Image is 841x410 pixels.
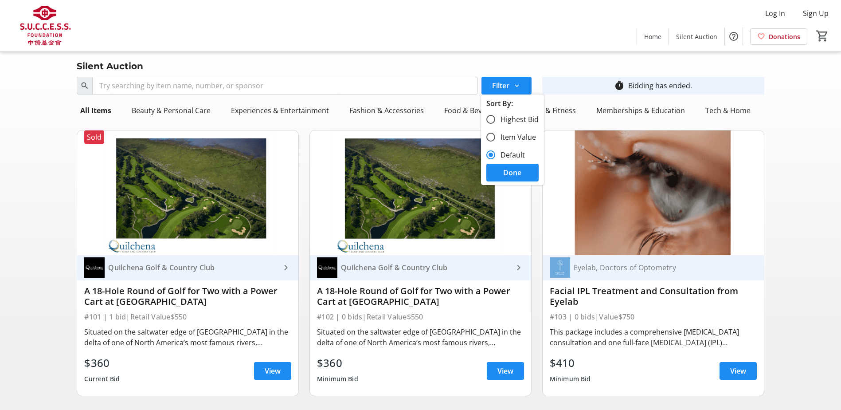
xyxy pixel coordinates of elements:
[77,130,298,255] img: A 18-Hole Round of Golf for Two with a Power Cart at Quilchena Golf & Country Club
[310,130,531,255] img: A 18-Hole Round of Golf for Two with a Power Cart at Quilchena Golf & Country Club
[550,355,591,371] div: $410
[720,362,757,380] a: View
[676,32,717,41] span: Silent Auction
[84,355,120,371] div: $360
[550,327,757,348] div: This package includes a comprehensive [MEDICAL_DATA] consultation and one full-face [MEDICAL_DATA...
[518,102,579,119] div: Health & Fitness
[550,371,591,387] div: Minimum Bid
[637,28,669,45] a: Home
[337,263,513,272] div: Quilchena Golf & Country Club
[492,80,509,91] span: Filter
[281,262,291,273] mat-icon: keyboard_arrow_right
[84,371,120,387] div: Current Bid
[346,102,427,119] div: Fashion & Accessories
[550,311,757,323] div: #103 | 0 bids | Value $750
[495,150,525,160] label: Default
[769,32,800,41] span: Donations
[317,257,337,278] img: Quilchena Golf & Country Club
[495,132,536,142] label: Item Value
[481,77,532,95] button: Filter
[796,6,836,20] button: Sign Up
[265,366,281,376] span: View
[725,28,743,45] button: Help
[77,255,298,280] a: Quilchena Golf & Country ClubQuilchena Golf & Country Club
[310,255,531,280] a: Quilchena Golf & Country ClubQuilchena Golf & Country Club
[317,311,524,323] div: #102 | 0 bids | Retail Value $550
[105,263,281,272] div: Quilchena Golf & Country Club
[84,327,291,348] div: Situated on the saltwater edge of [GEOGRAPHIC_DATA] in the delta of one of North America’s most f...
[317,327,524,348] div: Situated on the saltwater edge of [GEOGRAPHIC_DATA] in the delta of one of North America’s most f...
[628,80,692,91] div: Bidding has ended.
[128,102,214,119] div: Beauty & Personal Care
[765,8,785,19] span: Log In
[227,102,332,119] div: Experiences & Entertainment
[487,362,524,380] a: View
[758,6,792,20] button: Log In
[614,80,625,91] mat-icon: timer_outline
[5,4,84,48] img: S.U.C.C.E.S.S. Foundation's Logo
[803,8,829,19] span: Sign Up
[730,366,746,376] span: View
[550,257,570,278] img: Eyelab, Doctors of Optometry
[317,371,358,387] div: Minimum Bid
[750,28,807,45] a: Donations
[71,59,149,73] div: Silent Auction
[317,286,524,307] div: A 18-Hole Round of Golf for Two with a Power Cart at [GEOGRAPHIC_DATA]
[503,167,521,178] span: Done
[702,102,754,119] div: Tech & Home
[84,311,291,323] div: #101 | 1 bid | Retail Value $550
[669,28,724,45] a: Silent Auction
[497,366,513,376] span: View
[254,362,291,380] a: View
[814,28,830,44] button: Cart
[77,102,115,119] div: All Items
[570,263,746,272] div: Eyelab, Doctors of Optometry
[84,286,291,307] div: A 18-Hole Round of Golf for Two with a Power Cart at [GEOGRAPHIC_DATA]
[84,130,104,144] div: Sold
[513,262,524,273] mat-icon: keyboard_arrow_right
[486,164,539,181] button: Done
[550,286,757,307] div: Facial IPL Treatment and Consultation from Eyelab
[317,355,358,371] div: $360
[543,130,764,255] img: Facial IPL Treatment and Consultation from Eyelab
[441,102,505,119] div: Food & Beverage
[84,257,105,278] img: Quilchena Golf & Country Club
[486,98,539,109] div: Sort By:
[644,32,661,41] span: Home
[495,114,539,125] label: Highest Bid
[593,102,688,119] div: Memberships & Education
[92,77,477,95] input: Try searching by item name, number, or sponsor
